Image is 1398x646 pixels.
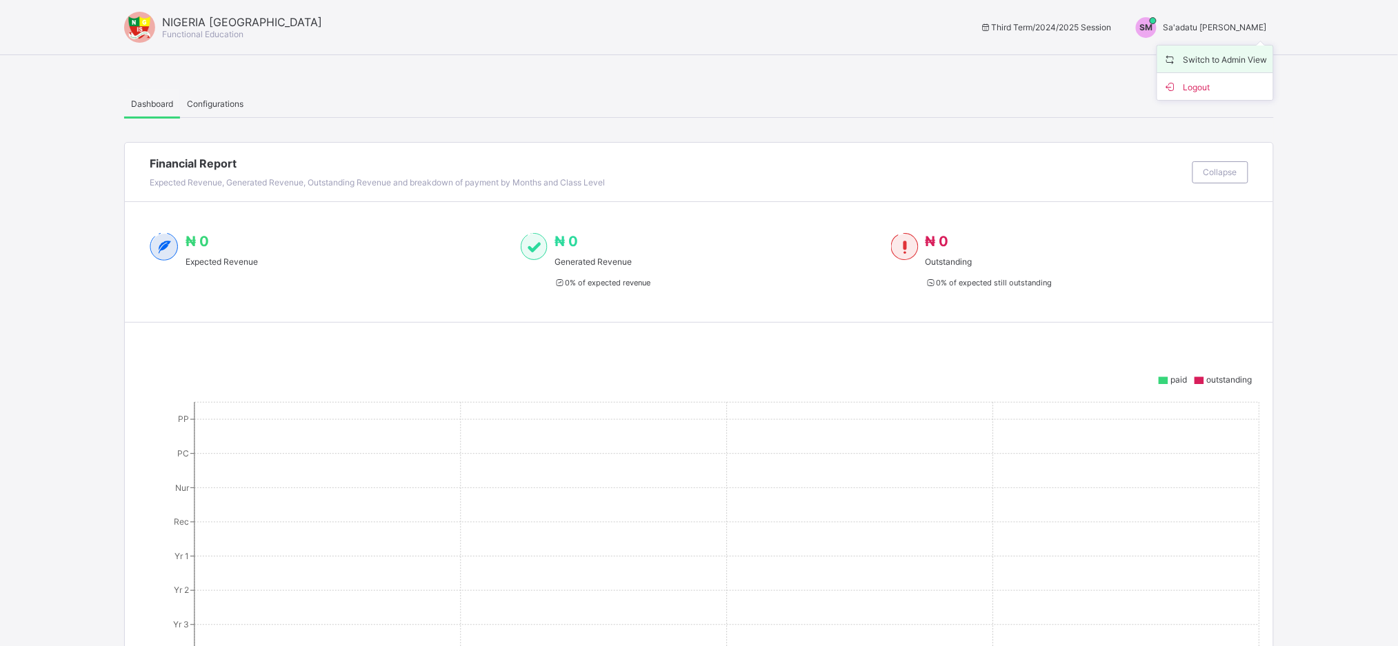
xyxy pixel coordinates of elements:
[187,99,243,109] span: Configurations
[174,585,189,596] tspan: Yr 2
[555,278,650,287] span: 0 % of expected revenue
[131,99,173,109] span: Dashboard
[186,256,258,267] span: Expected Revenue
[926,256,1052,267] span: Outstanding
[175,483,190,493] tspan: Nur
[150,157,1186,170] span: Financial Report
[926,233,949,250] span: ₦ 0
[891,233,918,261] img: outstanding-1.146d663e52f09953f639664a84e30106.svg
[555,233,578,250] span: ₦ 0
[174,551,189,561] tspan: Yr 1
[178,414,189,425] tspan: PP
[173,619,189,629] tspan: Yr 3
[162,15,322,29] span: NIGERIA [GEOGRAPHIC_DATA]
[555,256,650,267] span: Generated Revenue
[521,233,548,261] img: paid-1.3eb1404cbcb1d3b736510a26bbfa3ccb.svg
[177,448,189,458] tspan: PC
[1157,73,1273,100] li: dropdown-list-item-buttom-1
[1204,167,1237,177] span: Collapse
[162,29,243,39] span: Functional Education
[980,22,1112,32] span: session/term information
[1171,374,1188,385] span: paid
[150,177,605,188] span: Expected Revenue, Generated Revenue, Outstanding Revenue and breakdown of payment by Months and C...
[186,233,209,250] span: ₦ 0
[174,516,189,527] tspan: Rec
[1157,46,1273,73] li: dropdown-list-item-name-0
[1207,374,1252,385] span: outstanding
[1140,22,1153,32] span: SM
[926,278,1052,287] span: 0 % of expected still outstanding
[1163,79,1268,94] span: Logout
[1163,51,1268,67] span: Switch to Admin View
[1164,22,1267,32] span: Sa'adatu [PERSON_NAME]
[150,233,179,261] img: expected-2.4343d3e9d0c965b919479240f3db56ac.svg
